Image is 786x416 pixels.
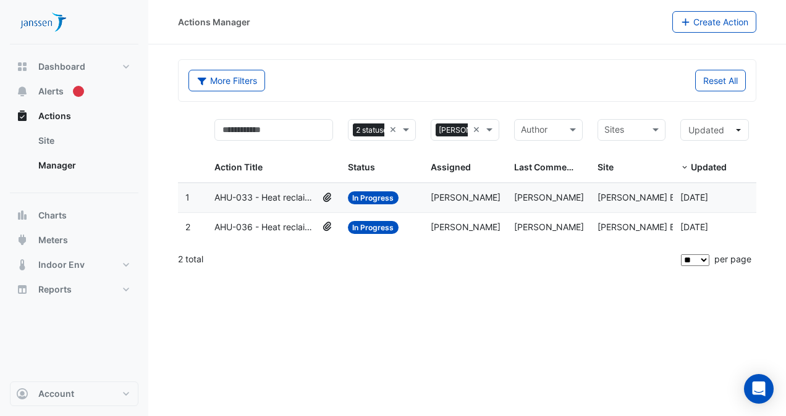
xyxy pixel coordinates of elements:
[15,10,70,35] img: Company Logo
[348,191,399,204] span: In Progress
[10,54,138,79] button: Dashboard
[185,222,190,232] span: 2
[688,125,724,135] span: Updated
[348,221,399,234] span: In Progress
[10,203,138,228] button: Charts
[436,123,502,137] span: [PERSON_NAME]
[28,128,138,153] a: Site
[16,209,28,222] app-icon: Charts
[38,85,64,98] span: Alerts
[598,192,706,202] span: [PERSON_NAME] Biologics
[38,283,72,296] span: Reports
[431,162,471,172] span: Assigned
[348,162,375,172] span: Status
[10,228,138,252] button: Meters
[10,79,138,104] button: Alerts
[185,192,190,202] span: 1
[514,192,584,202] span: [PERSON_NAME]
[680,222,708,232] span: 2025-04-22T12:51:30.566
[680,119,749,141] button: Updated
[73,86,84,97] div: Tooltip anchor
[431,222,501,232] span: [PERSON_NAME]
[16,110,28,122] app-icon: Actions
[178,15,250,28] div: Actions Manager
[431,192,501,202] span: [PERSON_NAME]
[38,234,68,246] span: Meters
[680,192,708,202] span: 2025-05-21T10:46:58.153
[10,277,138,302] button: Reports
[16,60,28,73] app-icon: Dashboard
[598,222,706,232] span: [PERSON_NAME] Biologics
[38,259,85,271] span: Indoor Env
[214,220,317,235] span: AHU-036 - Heat reclaim wheel in fault
[514,162,586,172] span: Last Commented
[744,374,774,404] div: Open Intercom Messenger
[10,104,138,128] button: Actions
[16,234,28,246] app-icon: Meters
[38,388,74,400] span: Account
[16,259,28,271] app-icon: Indoor Env
[691,162,727,172] span: Updated
[214,162,263,172] span: Action Title
[10,128,138,183] div: Actions
[473,123,483,137] span: Clear
[695,70,746,91] button: Reset All
[389,123,400,137] span: Clear
[714,254,751,264] span: per page
[28,153,138,178] a: Manager
[10,381,138,406] button: Account
[672,11,757,33] button: Create Action
[10,252,138,277] button: Indoor Env
[38,110,71,122] span: Actions
[188,70,265,91] button: More Filters
[16,85,28,98] app-icon: Alerts
[16,283,28,296] app-icon: Reports
[353,123,426,137] span: 2 statuses selected
[38,60,85,73] span: Dashboard
[514,222,584,232] span: [PERSON_NAME]
[598,162,614,172] span: Site
[178,244,678,275] div: 2 total
[214,191,317,205] span: AHU-033 - Heat reclaim wheel is not operating
[38,209,67,222] span: Charts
